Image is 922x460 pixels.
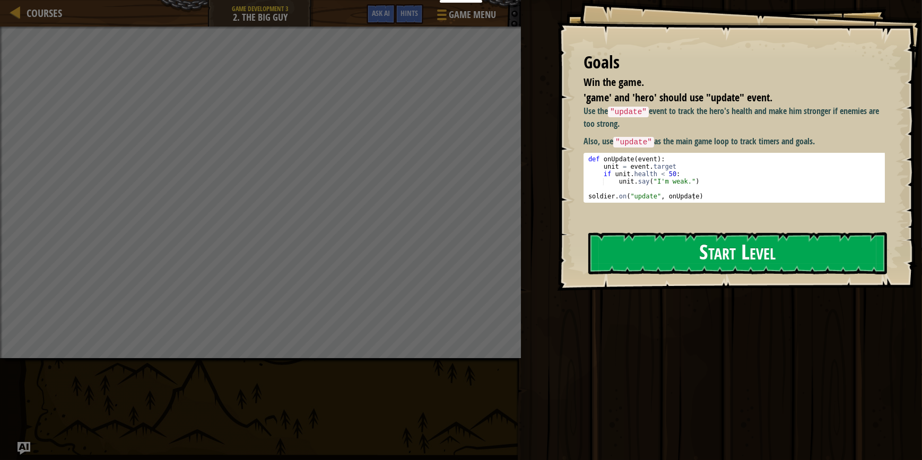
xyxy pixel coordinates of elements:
[584,75,644,89] span: Win the game.
[613,137,654,147] code: "update"
[570,75,882,90] li: Win the game.
[401,8,418,18] span: Hints
[367,4,395,24] button: Ask AI
[584,135,892,148] p: Also, use as the main game loop to track timers and goals.
[449,8,496,22] span: Game Menu
[584,105,892,129] p: Use the event to track the hero's health and make him stronger if enemies are too strong.
[372,8,390,18] span: Ask AI
[584,50,885,75] div: Goals
[570,90,882,106] li: 'game' and 'hero' should use "update" event.
[27,6,62,20] span: Courses
[608,107,649,117] code: "update"
[21,6,62,20] a: Courses
[584,90,772,105] span: 'game' and 'hero' should use "update" event.
[588,232,887,274] button: Start Level
[429,4,502,29] button: Game Menu
[18,442,30,455] button: Ask AI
